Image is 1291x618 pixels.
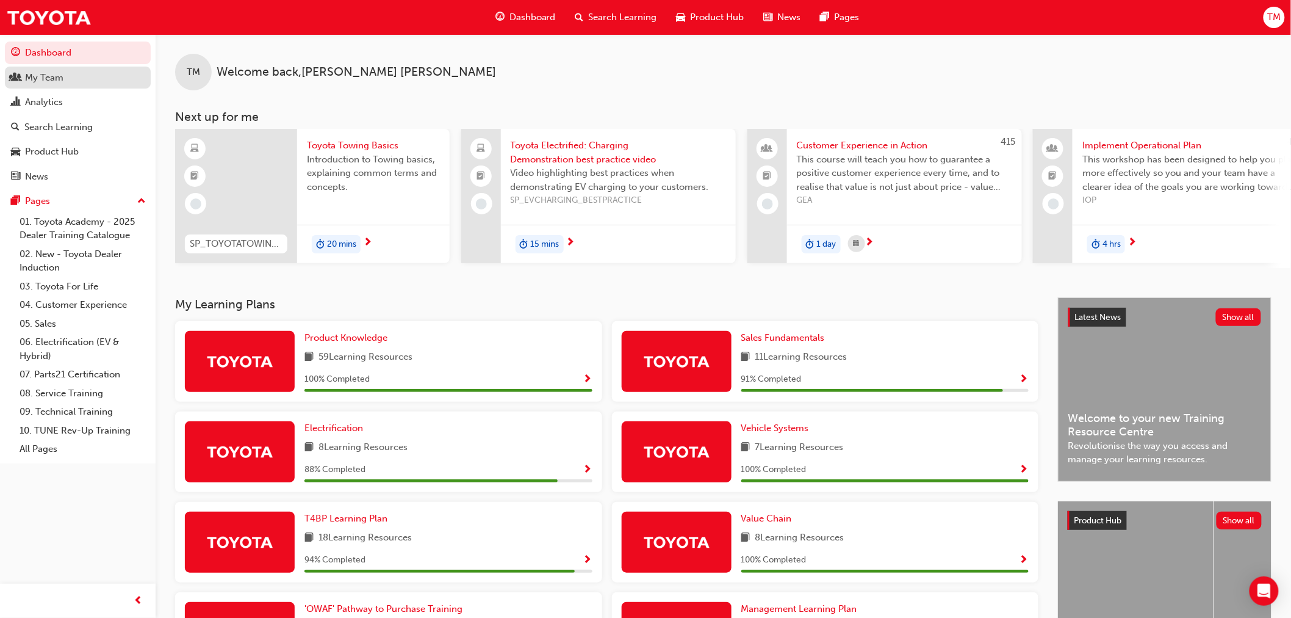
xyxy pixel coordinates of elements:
[1019,374,1029,385] span: Show Progress
[15,384,151,403] a: 08. Service Training
[15,365,151,384] a: 07. Parts21 Certification
[583,555,592,566] span: Show Progress
[865,238,874,249] span: next-icon
[318,531,412,546] span: 18 Learning Resources
[511,194,726,208] span: SP_EVCHARGING_BESTPRACTICE
[134,594,143,609] span: prev-icon
[5,165,151,188] a: News
[25,170,48,184] div: News
[583,553,592,568] button: Show Progress
[778,10,801,24] span: News
[486,5,566,30] a: guage-iconDashboard
[531,238,559,252] span: 15 mins
[304,513,387,524] span: T4BP Learning Plan
[1074,515,1122,526] span: Product Hub
[811,5,869,30] a: pages-iconPages
[1216,308,1262,326] button: Show all
[755,531,844,546] span: 8 Learning Resources
[741,531,750,546] span: book-icon
[5,67,151,89] a: My Team
[691,10,744,24] span: Product Hub
[1049,141,1057,157] span: people-icon
[307,139,440,153] span: Toyota Towing Basics
[5,190,151,213] button: Pages
[520,236,528,252] span: duration-icon
[476,198,487,209] span: learningRecordVerb_NONE-icon
[1102,238,1121,252] span: 4 hrs
[476,141,485,157] span: laptop-icon
[15,333,151,365] a: 06. Electrification (EV & Hybrid)
[741,512,797,526] a: Value Chain
[741,440,750,456] span: book-icon
[11,48,20,59] span: guage-icon
[643,351,710,372] img: Trak
[741,331,830,345] a: Sales Fundamentals
[190,198,201,209] span: learningRecordVerb_NONE-icon
[762,198,773,209] span: learningRecordVerb_NONE-icon
[15,440,151,459] a: All Pages
[304,463,365,477] span: 88 % Completed
[25,194,50,208] div: Pages
[754,5,811,30] a: news-iconNews
[307,153,440,194] span: Introduction to Towing basics, explaining common terms and concepts.
[24,120,93,134] div: Search Learning
[11,73,20,84] span: people-icon
[1068,412,1261,439] span: Welcome to your new Training Resource Centre
[741,350,750,365] span: book-icon
[25,95,63,109] div: Analytics
[304,421,368,435] a: Electrification
[583,372,592,387] button: Show Progress
[206,351,273,372] img: Trak
[190,237,282,251] span: SP_TOYOTATOWING_0424
[583,374,592,385] span: Show Progress
[363,238,372,249] span: next-icon
[1001,136,1016,147] span: 415
[755,440,844,456] span: 7 Learning Resources
[15,277,151,296] a: 03. Toyota For Life
[764,10,773,25] span: news-icon
[318,350,412,365] span: 59 Learning Resources
[206,531,273,553] img: Trak
[1127,238,1137,249] span: next-icon
[511,166,726,194] span: Video highlighting best practices when demonstrating EV charging to your customers.
[217,65,496,79] span: Welcome back , [PERSON_NAME] [PERSON_NAME]
[206,441,273,462] img: Trak
[304,332,387,343] span: Product Knowledge
[755,350,847,365] span: 11 Learning Resources
[304,423,363,434] span: Electrification
[797,194,1012,208] span: GEA
[741,421,814,435] a: Vehicle Systems
[741,463,807,477] span: 100 % Completed
[1049,169,1057,184] span: booktick-icon
[1019,553,1029,568] button: Show Progress
[5,39,151,190] button: DashboardMy TeamAnalyticsSearch LearningProduct HubNews
[191,141,200,157] span: learningResourceType_ELEARNING-icon
[6,4,92,31] img: Trak
[25,145,79,159] div: Product Hub
[1019,555,1029,566] span: Show Progress
[15,421,151,440] a: 10. TUNE Rev-Up Training
[821,10,830,25] span: pages-icon
[589,10,657,24] span: Search Learning
[316,236,325,252] span: duration-icon
[304,373,370,387] span: 100 % Completed
[741,602,862,616] a: Management Learning Plan
[175,297,1038,311] h3: My Learning Plans
[566,5,667,30] a: search-iconSearch Learning
[835,10,860,24] span: Pages
[175,129,450,263] a: SP_TOYOTATOWING_0424Toyota Towing BasicsIntroduction to Towing basics, explaining common terms an...
[11,97,20,108] span: chart-icon
[5,91,151,114] a: Analytics
[304,512,392,526] a: T4BP Learning Plan
[495,10,505,25] span: guage-icon
[1091,236,1100,252] span: duration-icon
[643,531,710,553] img: Trak
[1048,198,1059,209] span: learningRecordVerb_NONE-icon
[763,141,771,157] span: people-icon
[191,169,200,184] span: booktick-icon
[575,10,584,25] span: search-icon
[806,236,815,252] span: duration-icon
[1217,512,1262,529] button: Show all
[817,238,836,252] span: 1 day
